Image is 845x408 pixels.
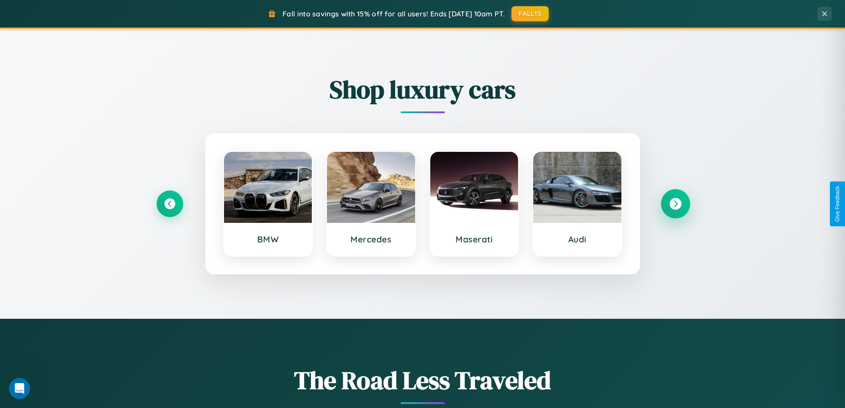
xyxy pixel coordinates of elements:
button: FALL15 [511,6,549,21]
h3: BMW [233,234,303,245]
h3: Maserati [439,234,510,245]
span: Fall into savings with 15% off for all users! Ends [DATE] 10am PT. [283,9,505,18]
h3: Mercedes [336,234,406,245]
h3: Audi [542,234,613,245]
iframe: Intercom live chat [9,378,30,399]
h2: Shop luxury cars [157,72,689,107]
h1: The Road Less Traveled [157,363,689,397]
div: Give Feedback [834,186,841,222]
